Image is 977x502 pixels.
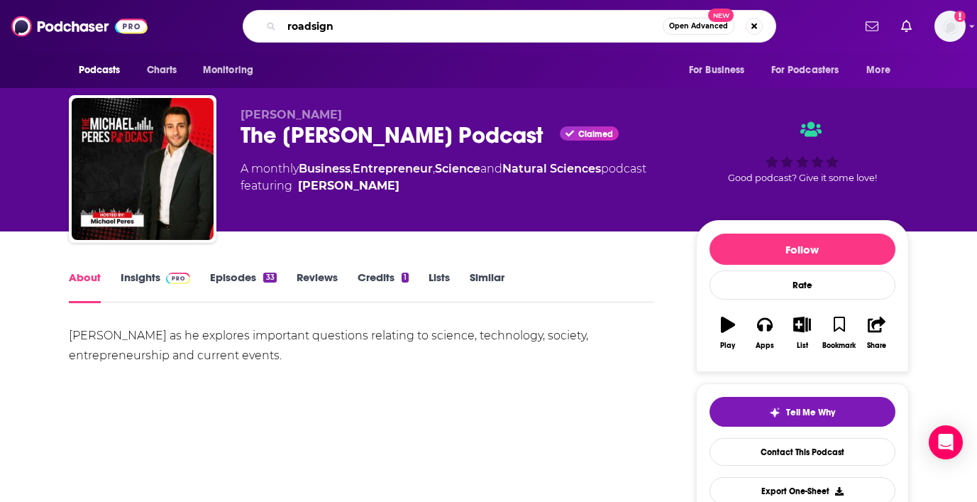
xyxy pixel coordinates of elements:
a: Science [435,162,480,175]
div: A monthly podcast [241,160,646,195]
a: About [69,271,101,303]
div: Apps [756,342,774,350]
div: Search podcasts, credits, & more... [243,10,776,43]
div: Share [867,342,886,350]
span: featuring [241,178,646,195]
a: Entrepreneur [353,162,433,175]
a: Show notifications dropdown [895,14,917,38]
img: User Profile [934,11,966,42]
span: Logged in as addi44 [934,11,966,42]
span: and [480,162,502,175]
button: Open AdvancedNew [663,18,734,35]
span: Open Advanced [669,23,728,30]
a: Similar [470,271,504,303]
a: Episodes33 [210,271,276,303]
button: open menu [69,57,139,84]
div: 33 [263,273,276,283]
span: , [350,162,353,175]
a: Reviews [297,271,338,303]
span: Monitoring [203,60,253,80]
button: Share [858,307,895,359]
a: Show notifications dropdown [860,14,884,38]
span: Charts [147,60,177,80]
img: The Michael Peres Podcast [72,98,214,240]
a: Lists [429,271,450,303]
span: , [433,162,435,175]
button: Bookmark [821,307,858,359]
a: Charts [138,57,186,84]
span: Podcasts [79,60,121,80]
div: Good podcast? Give it some love! [696,108,909,196]
a: Business [299,162,350,175]
span: For Business [689,60,745,80]
button: open menu [762,57,860,84]
span: [PERSON_NAME] [241,108,342,121]
button: Play [710,307,746,359]
button: List [783,307,820,359]
img: Podchaser Pro [166,273,191,284]
span: More [866,60,890,80]
button: open menu [679,57,763,84]
button: tell me why sparkleTell Me Why [710,397,895,427]
a: Michael Peres [298,178,399,195]
div: Rate [710,271,895,300]
span: For Podcasters [771,60,839,80]
a: Natural Sciences [502,162,601,175]
img: tell me why sparkle [769,407,780,418]
div: Play [720,342,735,350]
span: Good podcast? Give it some love! [728,173,877,183]
a: InsightsPodchaser Pro [121,271,191,303]
a: Contact This Podcast [710,438,895,466]
div: [PERSON_NAME] as he explores important questions relating to science, technology, society, entrep... [69,326,654,366]
button: open menu [856,57,908,84]
span: Claimed [578,131,613,138]
input: Search podcasts, credits, & more... [282,15,663,38]
div: 1 [402,273,409,283]
button: Follow [710,234,895,265]
button: Show profile menu [934,11,966,42]
div: List [797,342,808,350]
svg: Add a profile image [954,11,966,22]
button: open menu [193,57,272,84]
a: Credits1 [358,271,409,303]
div: Open Intercom Messenger [929,425,963,459]
span: New [708,9,734,22]
img: Podchaser - Follow, Share and Rate Podcasts [11,13,148,40]
div: Bookmark [822,342,856,350]
button: Apps [746,307,783,359]
span: Tell Me Why [786,407,835,418]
